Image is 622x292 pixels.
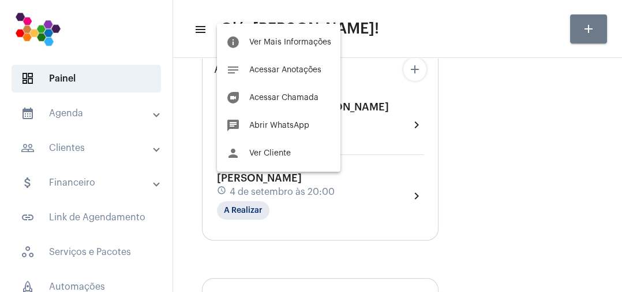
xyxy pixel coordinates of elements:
[226,35,240,49] mat-icon: info
[226,146,240,160] mat-icon: person
[226,119,240,132] mat-icon: chat
[226,91,240,105] mat-icon: duo
[249,38,331,46] span: Ver Mais Informações
[249,66,321,74] span: Acessar Anotações
[226,63,240,77] mat-icon: notes
[249,149,291,157] span: Ver Cliente
[249,121,309,130] span: Abrir WhatsApp
[249,94,319,102] span: Acessar Chamada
